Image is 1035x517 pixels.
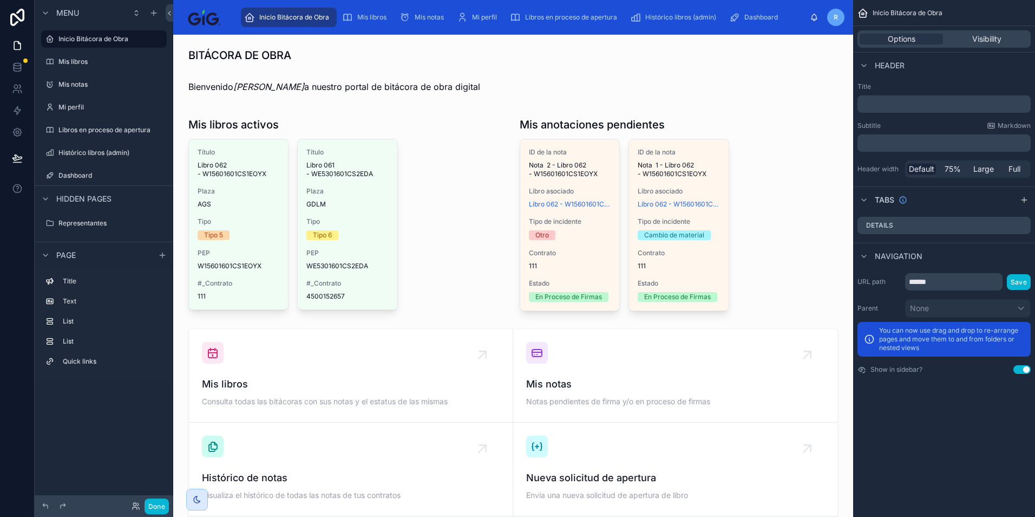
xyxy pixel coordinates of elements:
span: Inicio Bitácora de Obra [259,13,329,22]
a: Histórico libros (admin) [41,144,167,161]
span: Libros en proceso de apertura [525,13,617,22]
span: 75% [945,164,961,175]
span: Navigation [875,251,922,262]
a: Libros en proceso de apertura [507,8,625,27]
span: Mi perfil [472,13,497,22]
div: scrollable content [857,134,1031,152]
label: Libros en proceso de apertura [58,126,165,134]
span: Markdown [998,121,1031,130]
span: Mis libros [357,13,387,22]
label: Inicio Bitácora de Obra [58,35,160,43]
span: Page [56,250,76,261]
span: Visibility [972,34,1001,44]
label: List [63,317,162,326]
label: Mi perfil [58,103,165,112]
label: Quick links [63,357,162,366]
a: Mis notas [41,76,167,93]
a: Dashboard [41,167,167,184]
span: Tabs [875,195,894,205]
span: Histórico libros (admin) [645,13,716,22]
div: scrollable content [35,268,173,381]
img: App logo [182,9,227,26]
label: Representantes [58,219,165,228]
label: Parent [857,304,901,313]
span: Default [909,164,934,175]
a: Histórico libros (admin) [627,8,724,27]
span: Large [973,164,994,175]
label: List [63,337,162,346]
span: Menu [56,8,79,18]
a: Mis notas [396,8,451,27]
label: Title [63,277,162,286]
span: Options [888,34,915,44]
label: Histórico libros (admin) [58,148,165,157]
label: Mis libros [58,57,165,66]
span: Inicio Bitácora de Obra [873,9,942,17]
button: Done [145,499,169,514]
button: Save [1007,274,1031,290]
a: Libros en proceso de apertura [41,121,167,139]
span: Mis notas [415,13,444,22]
label: Mis notas [58,80,165,89]
label: Subtitle [857,121,881,130]
div: scrollable content [857,95,1031,113]
a: Dashboard [726,8,785,27]
a: Inicio Bitácora de Obra [241,8,337,27]
span: None [910,303,929,314]
label: Show in sidebar? [870,365,922,374]
p: You can now use drag and drop to re-arrange pages and move them to and from folders or nested views [879,326,1024,352]
label: Header width [857,165,901,173]
span: Hidden pages [56,193,112,204]
span: Dashboard [744,13,778,22]
a: Mis libros [41,53,167,70]
label: Dashboard [58,171,165,180]
label: Details [866,221,893,230]
a: Mis libros [339,8,394,27]
label: Text [63,297,162,306]
span: Full [1008,164,1020,175]
a: Mi perfil [41,99,167,116]
div: scrollable content [235,5,810,29]
a: Representantes [41,215,167,232]
a: Mi perfil [454,8,505,27]
label: URL path [857,277,901,286]
label: Title [857,82,1031,91]
button: None [905,299,1031,318]
a: Markdown [987,121,1031,130]
a: Inicio Bitácora de Obra [41,30,167,48]
span: R [834,13,838,22]
span: Header [875,60,905,71]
